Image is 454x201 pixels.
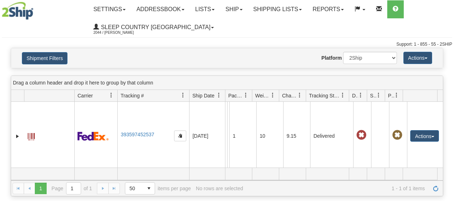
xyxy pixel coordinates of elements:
span: items per page [125,182,191,195]
td: 9.15 [283,102,310,170]
button: Actions [403,52,432,64]
span: Page of 1 [52,182,92,195]
label: Platform [322,54,342,61]
img: logo2044.jpg [2,2,33,20]
a: Delivery Status filter column settings [355,89,367,101]
div: grid grouping header [11,76,443,90]
span: Sleep Country [GEOGRAPHIC_DATA] [99,24,210,30]
a: Shipping lists [248,0,307,18]
span: 1 - 1 of 1 items [248,186,425,191]
iframe: chat widget [437,64,453,137]
span: Charge [282,92,297,99]
span: Tracking Status [309,92,340,99]
a: 393597452537 [121,132,154,137]
a: Settings [88,0,131,18]
button: Actions [410,130,439,142]
a: Expand [14,133,21,140]
a: Charge filter column settings [294,89,306,101]
a: Tracking # filter column settings [177,89,189,101]
span: Pickup Status [388,92,394,99]
span: Page sizes drop down [125,182,155,195]
td: 1 [229,102,256,170]
span: Tracking # [121,92,144,99]
button: Shipment Filters [22,52,67,64]
div: Support: 1 - 855 - 55 - 2SHIP [2,41,452,47]
td: [DATE] [189,102,225,170]
a: Tracking Status filter column settings [337,89,349,101]
span: 2044 / [PERSON_NAME] [93,29,147,36]
a: Lists [190,0,220,18]
a: Packages filter column settings [240,89,252,101]
td: [PERSON_NAME] [PERSON_NAME] [PERSON_NAME] CA QC MONTRAL H1A 5J3 [227,102,229,170]
a: Label [28,130,35,141]
span: Delivery Status [352,92,358,99]
span: Ship Date [192,92,214,99]
span: Pickup Not Assigned [392,130,402,140]
span: Carrier [78,92,93,99]
td: Delivered [310,102,353,170]
a: Reports [307,0,349,18]
span: Packages [228,92,243,99]
a: Shipment Issues filter column settings [373,89,385,101]
span: Page 1 [35,183,46,194]
span: Shipment Issues [370,92,376,99]
div: No rows are selected [196,186,243,191]
img: 2 - FedEx Express® [78,132,109,141]
a: Carrier filter column settings [105,89,117,101]
a: Addressbook [131,0,190,18]
button: Copy to clipboard [174,131,186,141]
input: Page 1 [66,183,81,194]
span: select [143,183,155,194]
a: Ship [220,0,248,18]
a: Ship Date filter column settings [213,89,225,101]
td: 10 [256,102,283,170]
span: Weight [255,92,270,99]
span: 50 [130,185,139,192]
span: Late [356,130,366,140]
a: Sleep Country [GEOGRAPHIC_DATA] 2044 / [PERSON_NAME] [88,18,219,36]
td: JASZ Shipping department [GEOGRAPHIC_DATA] ON Mississauga L4V 1S4 [225,102,227,170]
a: Refresh [430,183,441,194]
a: Weight filter column settings [267,89,279,101]
a: Pickup Status filter column settings [390,89,403,101]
